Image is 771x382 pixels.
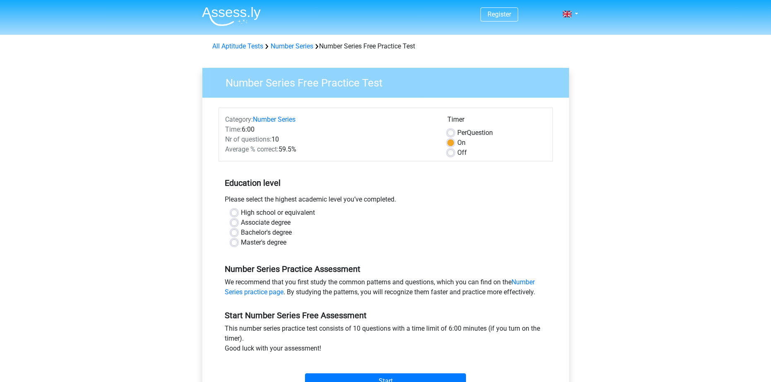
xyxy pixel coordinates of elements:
label: High school or equivalent [241,208,315,218]
h3: Number Series Free Practice Test [216,73,563,89]
label: Bachelor's degree [241,228,292,238]
label: Master's degree [241,238,286,247]
h5: Education level [225,175,547,191]
h5: Number Series Practice Assessment [225,264,547,274]
label: Off [457,148,467,158]
span: Category: [225,115,253,123]
div: 10 [219,135,441,144]
div: 6:00 [219,125,441,135]
div: This number series practice test consists of 10 questions with a time limit of 6:00 minutes (if y... [219,324,553,357]
div: Please select the highest academic level you’ve completed. [219,195,553,208]
label: Associate degree [241,218,291,228]
div: Timer [447,115,546,128]
a: Register [488,10,511,18]
span: Per [457,129,467,137]
h5: Start Number Series Free Assessment [225,310,547,320]
div: We recommend that you first study the common patterns and questions, which you can find on the . ... [219,277,553,300]
div: Number Series Free Practice Test [209,41,562,51]
span: Time: [225,125,242,133]
span: Nr of questions: [225,135,271,143]
a: Number Series [271,42,313,50]
div: 59.5% [219,144,441,154]
label: Question [457,128,493,138]
a: All Aptitude Tests [212,42,263,50]
a: Number Series [253,115,295,123]
a: Number Series practice page [225,278,535,296]
span: Average % correct: [225,145,279,153]
img: Assessly [202,7,261,26]
label: On [457,138,466,148]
